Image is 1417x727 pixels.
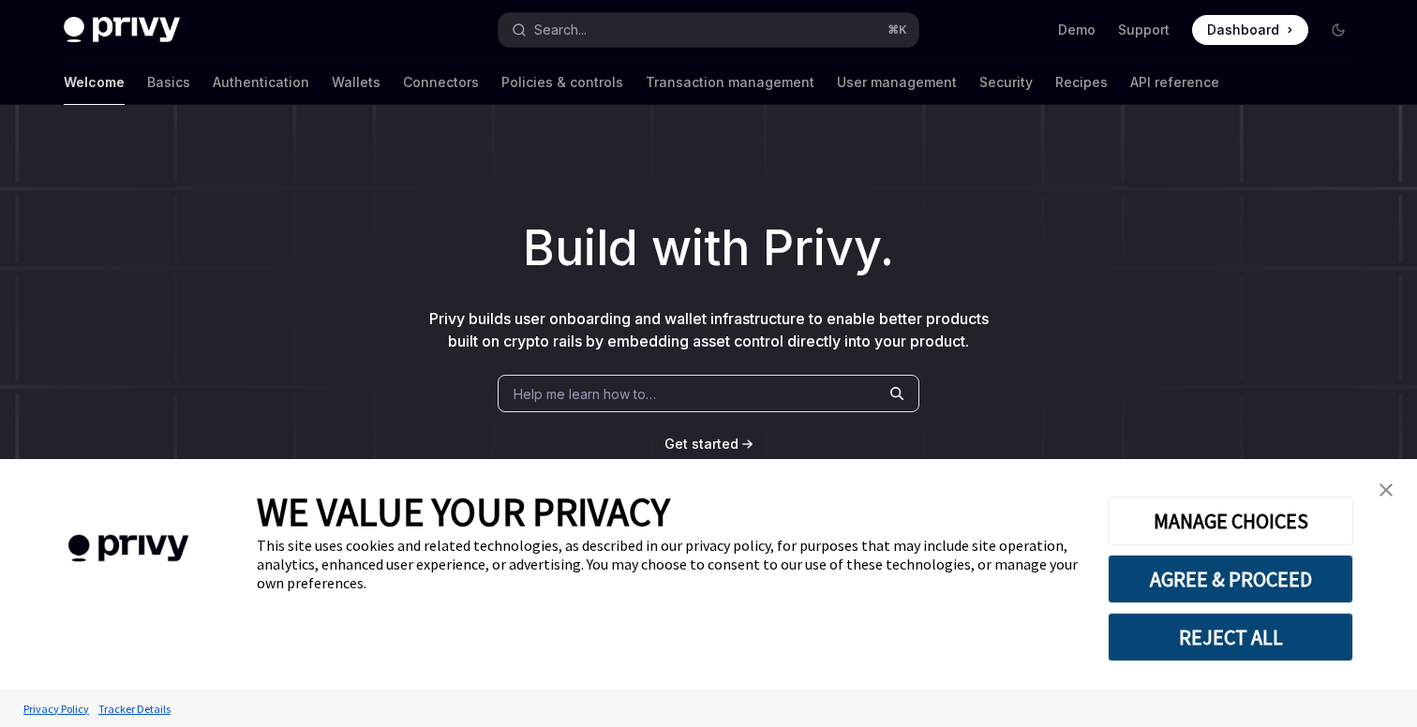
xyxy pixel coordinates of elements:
[257,487,670,536] span: WE VALUE YOUR PRIVACY
[1058,21,1096,39] a: Demo
[1108,613,1353,661] button: REJECT ALL
[1323,15,1353,45] button: Toggle dark mode
[1108,497,1353,545] button: MANAGE CHOICES
[499,13,918,47] button: Open search
[147,60,190,105] a: Basics
[979,60,1033,105] a: Security
[1118,21,1170,39] a: Support
[332,60,380,105] a: Wallets
[30,212,1387,285] h1: Build with Privy.
[19,692,94,725] a: Privacy Policy
[64,60,125,105] a: Welcome
[1380,483,1393,497] img: close banner
[646,60,814,105] a: Transaction management
[501,60,623,105] a: Policies & controls
[1055,60,1108,105] a: Recipes
[1130,60,1219,105] a: API reference
[664,435,738,453] a: Get started
[403,60,479,105] a: Connectors
[429,309,989,350] span: Privy builds user onboarding and wallet infrastructure to enable better products built on crypto ...
[28,508,229,589] img: company logo
[94,692,175,725] a: Tracker Details
[534,19,587,41] div: Search...
[257,536,1080,592] div: This site uses cookies and related technologies, as described in our privacy policy, for purposes...
[1108,555,1353,603] button: AGREE & PROCEED
[887,22,907,37] span: ⌘ K
[64,17,180,43] img: dark logo
[213,60,309,105] a: Authentication
[837,60,957,105] a: User management
[514,384,656,404] span: Help me learn how to…
[1207,21,1279,39] span: Dashboard
[664,436,738,452] span: Get started
[1367,471,1405,509] a: close banner
[1192,15,1308,45] a: Dashboard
